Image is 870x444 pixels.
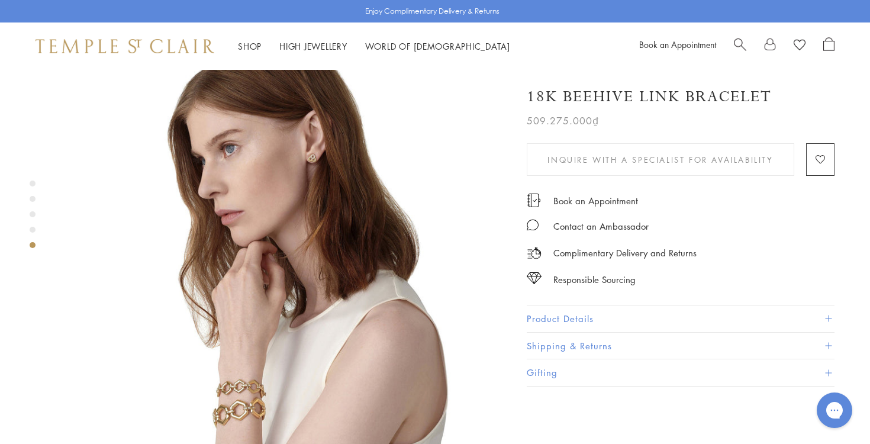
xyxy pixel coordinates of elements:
p: Enjoy Complimentary Delivery & Returns [365,5,500,17]
a: Book an Appointment [639,38,716,50]
a: ShopShop [238,40,262,52]
div: Product gallery navigation [30,178,36,258]
img: Temple St. Clair [36,39,214,53]
a: Search [734,37,746,55]
h1: 18K Beehive Link Bracelet [527,86,772,107]
button: Shipping & Returns [527,333,834,359]
a: High JewelleryHigh Jewellery [279,40,347,52]
iframe: Gorgias live chat messenger [811,388,858,432]
button: Product Details [527,305,834,332]
span: 509.275.000₫ [527,113,599,128]
button: Gifting [527,359,834,386]
img: icon_appointment.svg [527,194,541,207]
a: Open Shopping Bag [823,37,834,55]
img: icon_delivery.svg [527,246,542,260]
div: Responsible Sourcing [553,272,636,287]
span: Inquire With A Specialist for Availability [547,153,773,166]
a: Book an Appointment [553,194,638,207]
img: MessageIcon-01_2.svg [527,219,539,231]
a: View Wishlist [794,37,805,55]
a: World of [DEMOGRAPHIC_DATA]World of [DEMOGRAPHIC_DATA] [365,40,510,52]
div: Contact an Ambassador [553,219,649,234]
button: Inquire With A Specialist for Availability [527,143,794,176]
img: icon_sourcing.svg [527,272,542,284]
p: Complimentary Delivery and Returns [553,246,697,260]
nav: Main navigation [238,39,510,54]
